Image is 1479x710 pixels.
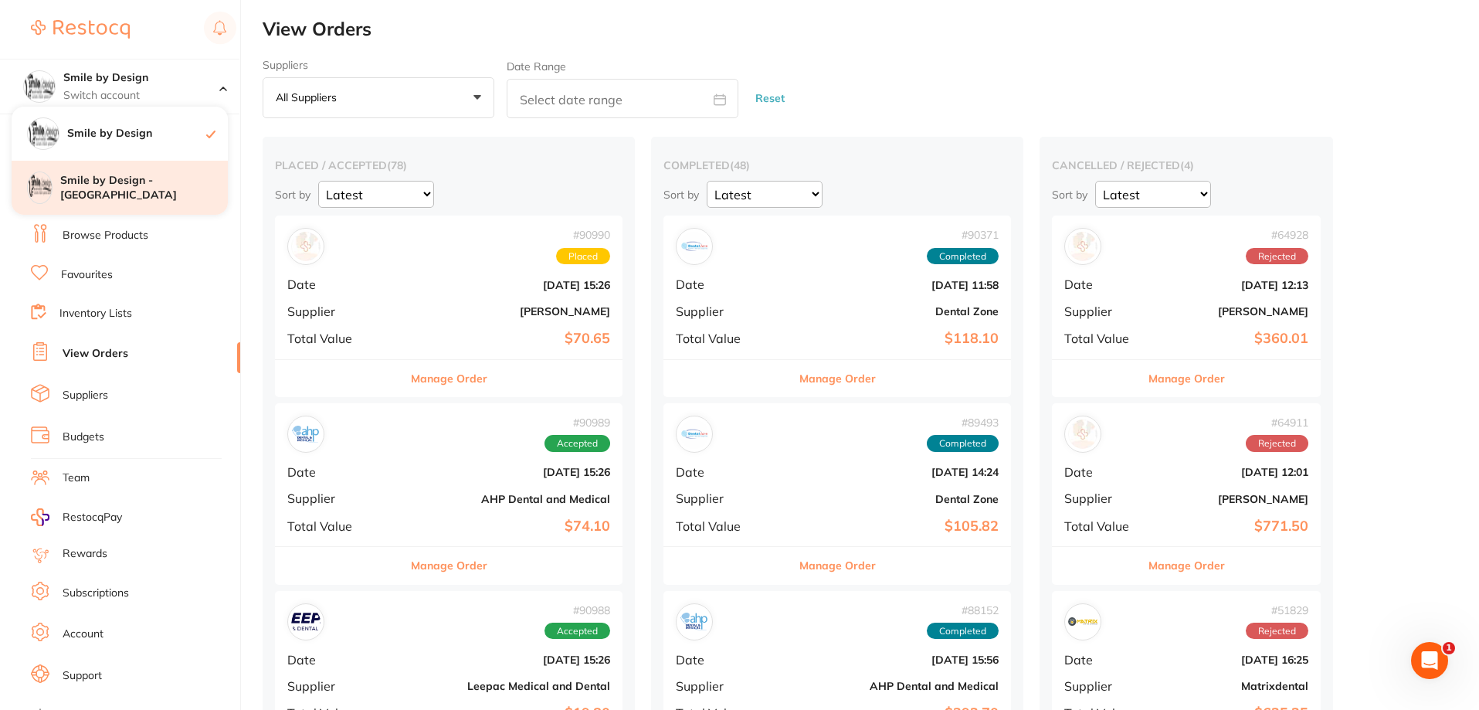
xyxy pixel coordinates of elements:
span: Supplier [676,491,779,505]
img: Dental Zone [680,232,709,261]
label: Date Range [507,60,566,73]
b: [DATE] 15:26 [403,279,610,291]
b: Dental Zone [792,493,999,505]
div: Adam Dental#90990PlacedDate[DATE] 15:26Supplier[PERSON_NAME]Total Value$70.65Manage Order [275,216,622,397]
a: Browse Products [63,228,148,243]
span: Completed [927,623,999,640]
b: [DATE] 16:25 [1154,654,1308,666]
img: Smile by Design - North Sydney [28,172,52,196]
span: Total Value [676,519,779,533]
a: Account [63,627,103,642]
a: Favourites [61,267,113,283]
div: AHP Dental and Medical#90989AcceptedDate[DATE] 15:26SupplierAHP Dental and MedicalTotal Value$74.... [275,403,622,585]
h4: Smile by Design [67,126,206,141]
a: Inventory Lists [59,306,132,321]
b: [DATE] 11:58 [792,279,999,291]
b: [PERSON_NAME] [403,305,610,318]
p: Sort by [663,188,699,202]
b: [PERSON_NAME] [1154,493,1308,505]
p: Switch account [63,88,219,104]
a: View Orders [63,346,128,362]
button: All suppliers [263,77,494,119]
span: Date [287,465,391,479]
span: Date [676,653,779,667]
button: Manage Order [799,547,876,584]
span: # 89493 [927,416,999,429]
span: # 90371 [927,229,999,241]
a: Team [63,471,90,486]
b: Leepac Medical and Dental [403,680,610,692]
span: # 64911 [1246,416,1308,429]
span: Date [676,277,779,291]
span: Supplier [287,304,391,318]
span: Rejected [1246,435,1308,452]
a: Subscriptions [63,586,129,601]
span: Date [1064,465,1141,479]
span: # 51829 [1246,604,1308,617]
span: Total Value [287,331,391,345]
span: Accepted [544,435,610,452]
b: $118.10 [792,331,999,347]
button: Manage Order [799,360,876,397]
button: Manage Order [411,547,487,584]
a: RestocqPay [31,508,122,526]
span: Total Value [287,519,391,533]
button: Manage Order [1148,360,1225,397]
a: Rewards [63,546,107,562]
button: Manage Order [411,360,487,397]
a: Budgets [63,430,104,445]
input: Select date range [507,79,738,118]
img: Restocq Logo [31,20,130,39]
span: # 90988 [544,604,610,617]
b: $360.01 [1154,331,1308,347]
h2: completed ( 48 ) [663,158,1011,172]
b: AHP Dental and Medical [403,493,610,505]
span: Supplier [676,679,779,693]
span: Date [1064,653,1141,667]
b: Matrixdental [1154,680,1308,692]
span: # 88152 [927,604,999,617]
iframe: Intercom live chat [1411,642,1448,679]
b: $74.10 [403,518,610,535]
img: AHP Dental and Medical [291,420,321,449]
img: Adam Dental [291,232,321,261]
b: AHP Dental and Medical [792,680,999,692]
span: Supplier [287,491,391,505]
h4: Smile by Design - [GEOGRAPHIC_DATA] [60,173,228,203]
p: All suppliers [276,90,343,104]
p: Sort by [275,188,310,202]
b: [DATE] 15:56 [792,654,999,666]
span: RestocqPay [63,510,122,525]
b: [DATE] 12:13 [1154,279,1308,291]
span: Total Value [1064,331,1141,345]
label: Suppliers [263,59,494,71]
p: Sort by [1052,188,1087,202]
img: RestocqPay [31,508,49,526]
button: Reset [751,78,789,119]
img: Henry Schein Halas [1068,420,1097,449]
img: Leepac Medical and Dental [291,607,321,637]
img: Matrixdental [1068,607,1097,637]
h4: Smile by Design [63,70,219,86]
span: 1 [1443,642,1455,654]
span: Supplier [287,679,391,693]
b: [PERSON_NAME] [1154,305,1308,318]
h2: cancelled / rejected ( 4 ) [1052,158,1321,172]
b: [DATE] 14:24 [792,466,999,478]
span: Completed [927,248,999,265]
img: AHP Dental and Medical [680,607,709,637]
span: Supplier [1064,679,1141,693]
b: $771.50 [1154,518,1308,535]
span: Placed [556,248,610,265]
span: # 90990 [556,229,610,241]
span: Date [287,277,391,291]
b: [DATE] 15:26 [403,654,610,666]
span: Date [676,465,779,479]
span: Total Value [676,331,779,345]
a: Suppliers [63,388,108,403]
img: Dental Zone [680,420,709,449]
span: Supplier [1064,491,1141,505]
b: $105.82 [792,518,999,535]
button: Manage Order [1148,547,1225,584]
h2: placed / accepted ( 78 ) [275,158,622,172]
